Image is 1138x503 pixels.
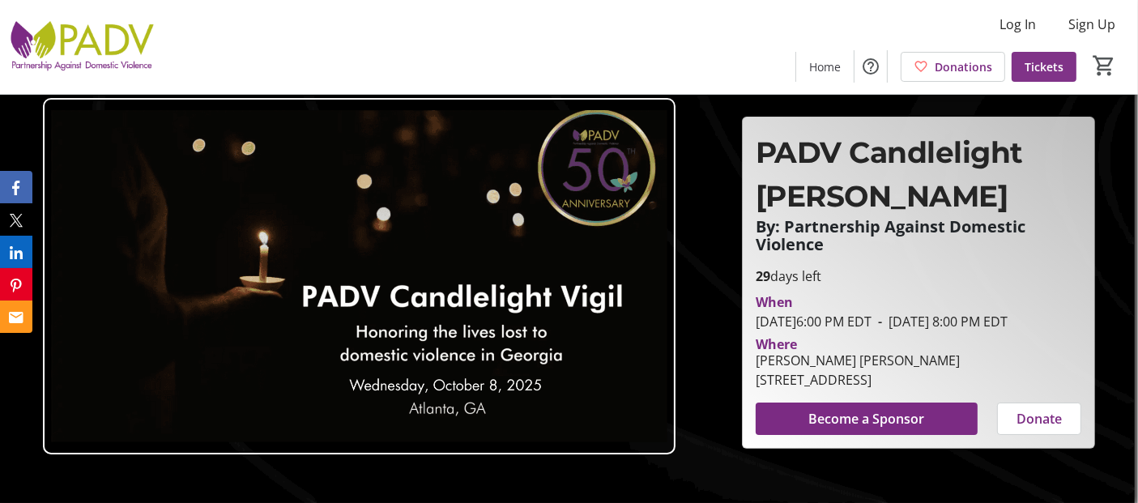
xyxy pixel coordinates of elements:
button: Help [855,50,887,83]
div: Where [756,338,797,351]
span: Sign Up [1068,15,1115,34]
p: days left [756,266,1081,286]
img: Campaign CTA Media Photo [43,98,676,454]
span: Become a Sponsor [809,409,925,428]
button: Donate [997,403,1081,435]
span: Home [809,58,841,75]
span: Donations [935,58,992,75]
span: Tickets [1025,58,1063,75]
span: 29 [756,267,770,285]
span: [DATE] 6:00 PM EDT [756,313,872,330]
span: Log In [999,15,1036,34]
span: Donate [1017,409,1062,428]
span: [DATE] 8:00 PM EDT [872,313,1008,330]
button: Sign Up [1055,11,1128,37]
button: Log In [987,11,1049,37]
a: Donations [901,52,1005,82]
button: Become a Sponsor [756,403,978,435]
img: Partnership Against Domestic Violence's Logo [10,6,154,87]
button: Cart [1089,51,1119,80]
span: - [872,313,889,330]
span: PADV Candlelight [PERSON_NAME] [756,134,1023,214]
div: When [756,292,793,312]
div: [STREET_ADDRESS] [756,370,960,390]
div: [PERSON_NAME] [PERSON_NAME] [756,351,960,370]
a: Tickets [1012,52,1076,82]
p: By: Partnership Against Domestic Violence [756,218,1081,254]
a: Home [796,52,854,82]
